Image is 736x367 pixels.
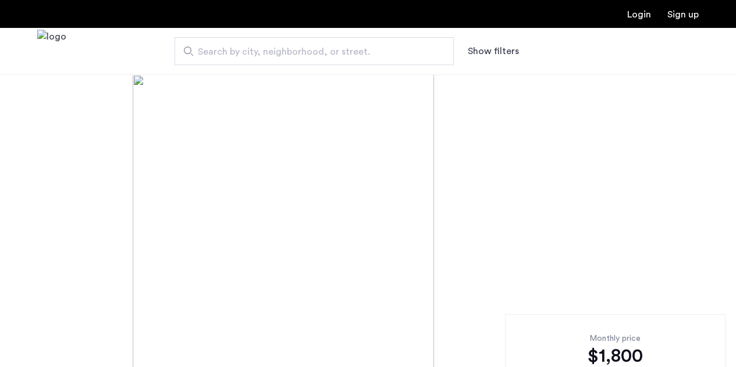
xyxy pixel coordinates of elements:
a: Cazamio Logo [37,30,66,73]
img: logo [37,30,66,73]
a: Login [627,10,651,19]
input: Apartment Search [175,37,454,65]
a: Registration [667,10,699,19]
span: Search by city, neighborhood, or street. [198,45,421,59]
div: Monthly price [524,333,707,344]
button: Show or hide filters [468,44,519,58]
